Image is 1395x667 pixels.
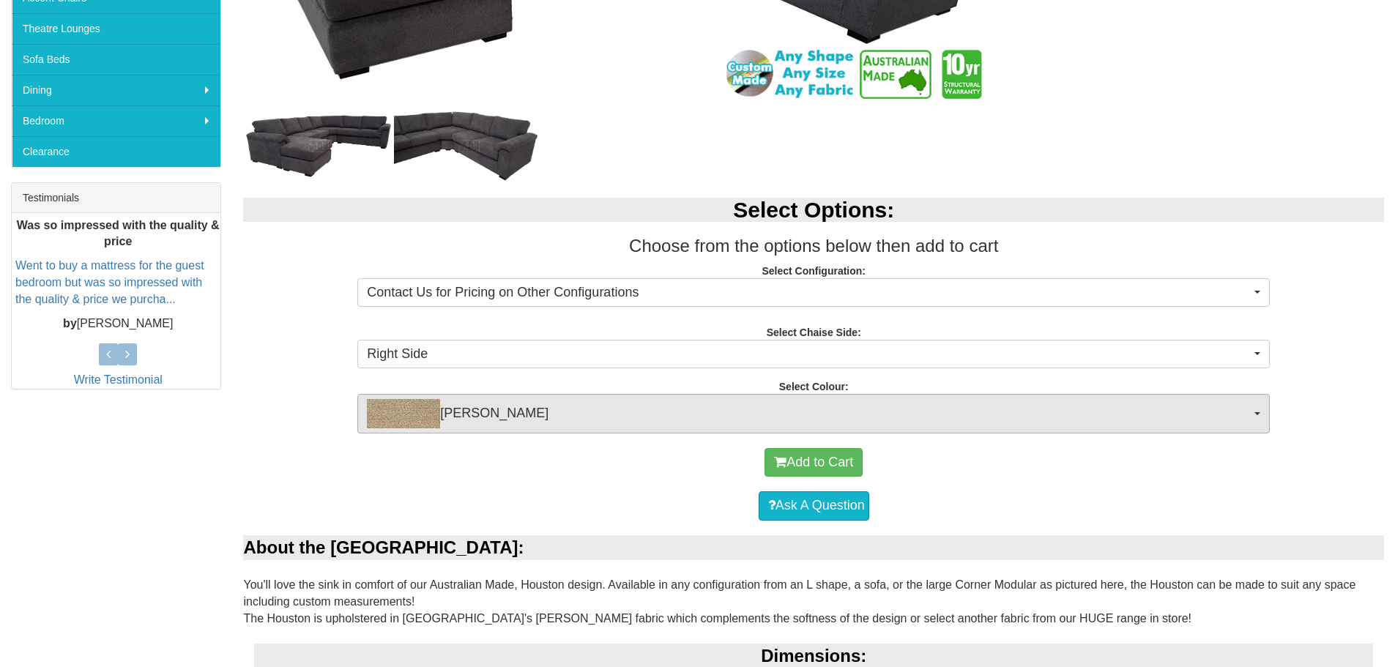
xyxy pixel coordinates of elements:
b: by [63,317,77,329]
span: Right Side [367,345,1251,364]
img: Fletcher Wheat [367,399,440,428]
a: Clearance [12,136,220,167]
strong: Select Colour: [779,381,849,392]
span: Contact Us for Pricing on Other Configurations [367,283,1251,302]
p: [PERSON_NAME] [15,316,220,332]
a: Ask A Question [759,491,869,521]
button: Contact Us for Pricing on Other Configurations [357,278,1270,308]
h3: Choose from the options below then add to cart [243,236,1384,256]
div: Testimonials [12,183,220,213]
b: Was so impressed with the quality & price [17,219,220,248]
a: Dining [12,75,220,105]
button: Right Side [357,340,1270,369]
a: Sofa Beds [12,44,220,75]
button: Add to Cart [765,448,863,477]
a: Write Testimonial [74,373,163,386]
a: Bedroom [12,105,220,136]
strong: Select Configuration: [762,265,866,277]
button: Fletcher Wheat[PERSON_NAME] [357,394,1270,433]
b: Select Options: [733,198,894,222]
span: [PERSON_NAME] [367,399,1251,428]
div: About the [GEOGRAPHIC_DATA]: [243,535,1384,560]
strong: Select Chaise Side: [767,327,861,338]
a: Theatre Lounges [12,13,220,44]
a: Went to buy a mattress for the guest bedroom but was so impressed with the quality & price we pur... [15,260,204,306]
